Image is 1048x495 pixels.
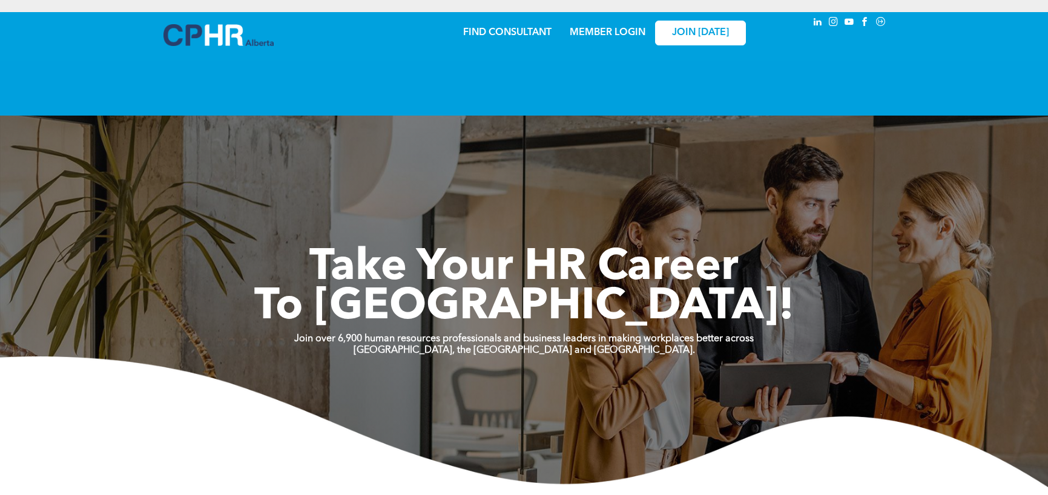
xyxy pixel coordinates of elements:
span: To [GEOGRAPHIC_DATA]! [254,286,794,329]
span: JOIN [DATE] [672,27,729,39]
a: Social network [874,15,888,31]
strong: [GEOGRAPHIC_DATA], the [GEOGRAPHIC_DATA] and [GEOGRAPHIC_DATA]. [354,346,695,355]
a: FIND CONSULTANT [463,28,552,38]
a: MEMBER LOGIN [570,28,645,38]
img: A blue and white logo for cp alberta [163,24,274,46]
strong: Join over 6,900 human resources professionals and business leaders in making workplaces better ac... [294,334,754,344]
a: JOIN [DATE] [655,21,746,45]
span: Take Your HR Career [309,246,739,290]
a: youtube [843,15,856,31]
a: linkedin [811,15,825,31]
a: instagram [827,15,840,31]
a: facebook [859,15,872,31]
